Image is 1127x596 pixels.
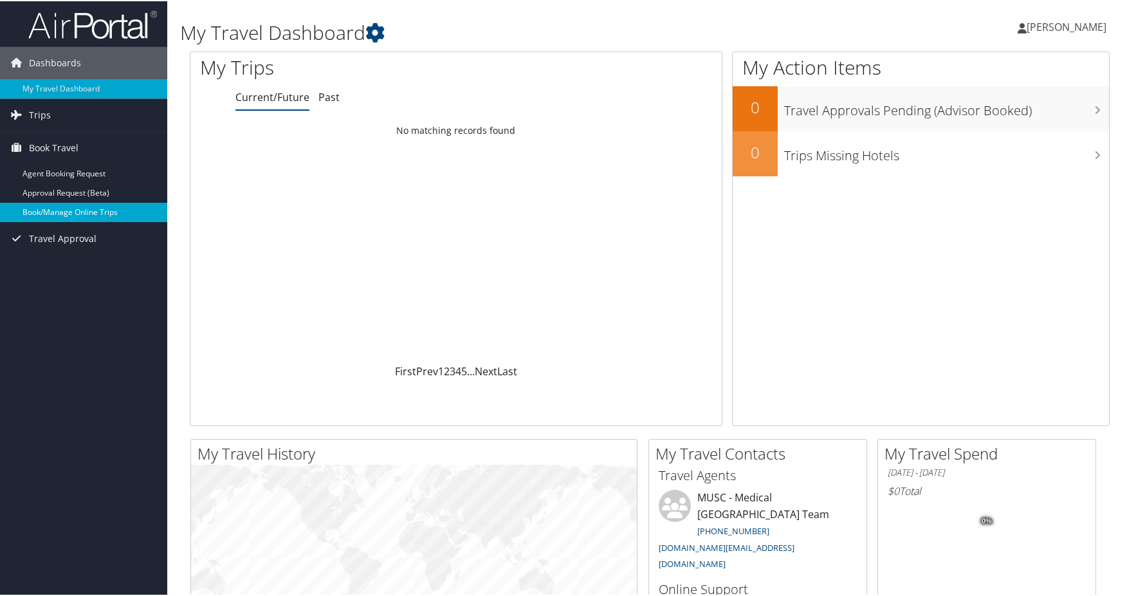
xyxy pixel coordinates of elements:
h6: Total [888,483,1086,497]
a: Last [497,363,517,377]
h2: 0 [733,95,778,117]
a: Past [318,89,340,103]
span: … [467,363,475,377]
span: Book Travel [29,131,78,163]
h3: Trips Missing Hotels [784,139,1109,163]
li: MUSC - Medical [GEOGRAPHIC_DATA] Team [652,489,863,574]
a: [PERSON_NAME] [1018,6,1119,45]
h2: My Travel Spend [884,442,1095,463]
span: Dashboards [29,46,81,78]
span: $0 [888,483,899,497]
a: 4 [455,363,461,377]
h3: Travel Agents [659,465,857,483]
span: Trips [29,98,51,130]
a: 2 [444,363,450,377]
span: [PERSON_NAME] [1027,19,1106,33]
h1: My Trips [200,53,491,80]
a: 3 [450,363,455,377]
a: Next [475,363,497,377]
img: airportal-logo.png [28,8,157,39]
a: 0Travel Approvals Pending (Advisor Booked) [733,85,1109,130]
h2: My Travel Contacts [655,442,866,463]
h3: Travel Approvals Pending (Advisor Booked) [784,94,1109,118]
tspan: 0% [982,516,992,524]
h1: My Travel Dashboard [180,18,806,45]
a: Current/Future [235,89,309,103]
h2: 0 [733,140,778,162]
a: 0Trips Missing Hotels [733,130,1109,175]
td: No matching records found [190,118,722,141]
a: 5 [461,363,467,377]
a: First [395,363,416,377]
h2: My Travel History [197,442,637,463]
a: Prev [416,363,438,377]
a: [PHONE_NUMBER] [697,524,769,535]
span: Travel Approval [29,221,96,254]
h6: [DATE] - [DATE] [888,465,1086,478]
h1: My Action Items [733,53,1109,80]
a: [DOMAIN_NAME][EMAIL_ADDRESS][DOMAIN_NAME] [659,541,794,569]
a: 1 [438,363,444,377]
